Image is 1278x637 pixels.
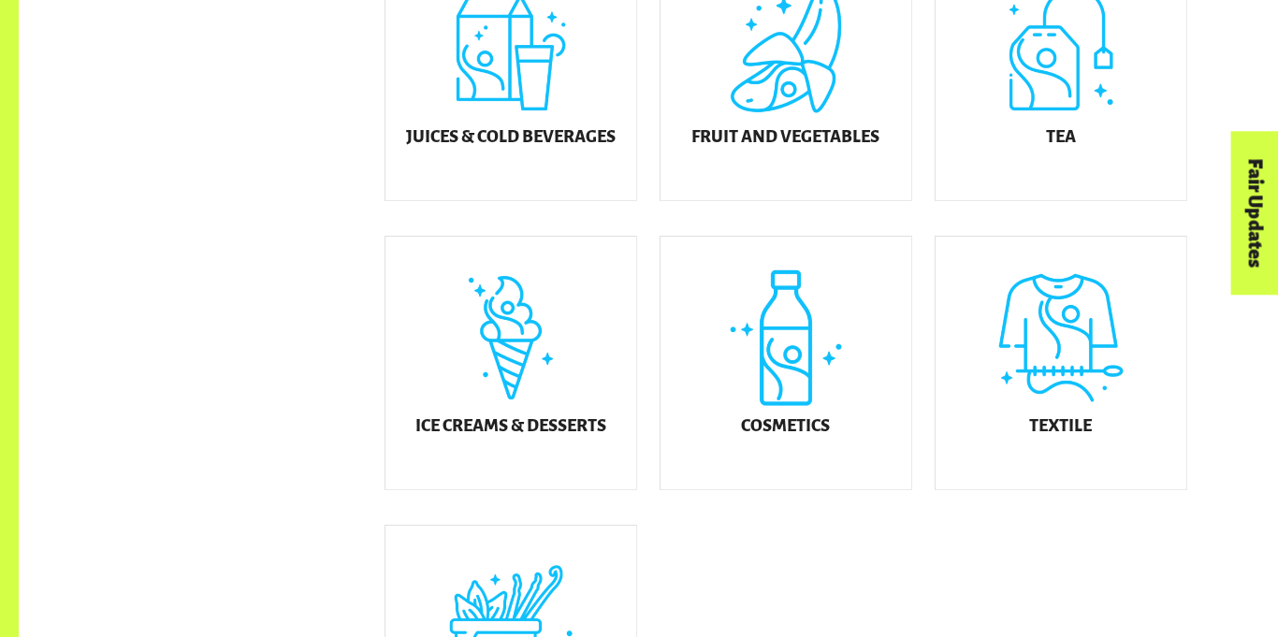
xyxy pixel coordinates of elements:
h5: Juices & Cold Beverages [406,128,616,147]
h5: Ice Creams & Desserts [415,417,606,436]
h5: Fruit and Vegetables [691,128,879,147]
h5: Textile [1029,417,1092,436]
a: Textile [935,236,1187,490]
a: Cosmetics [660,236,912,490]
h5: Tea [1046,128,1076,147]
h5: Cosmetics [741,417,830,436]
a: Ice Creams & Desserts [385,236,637,490]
